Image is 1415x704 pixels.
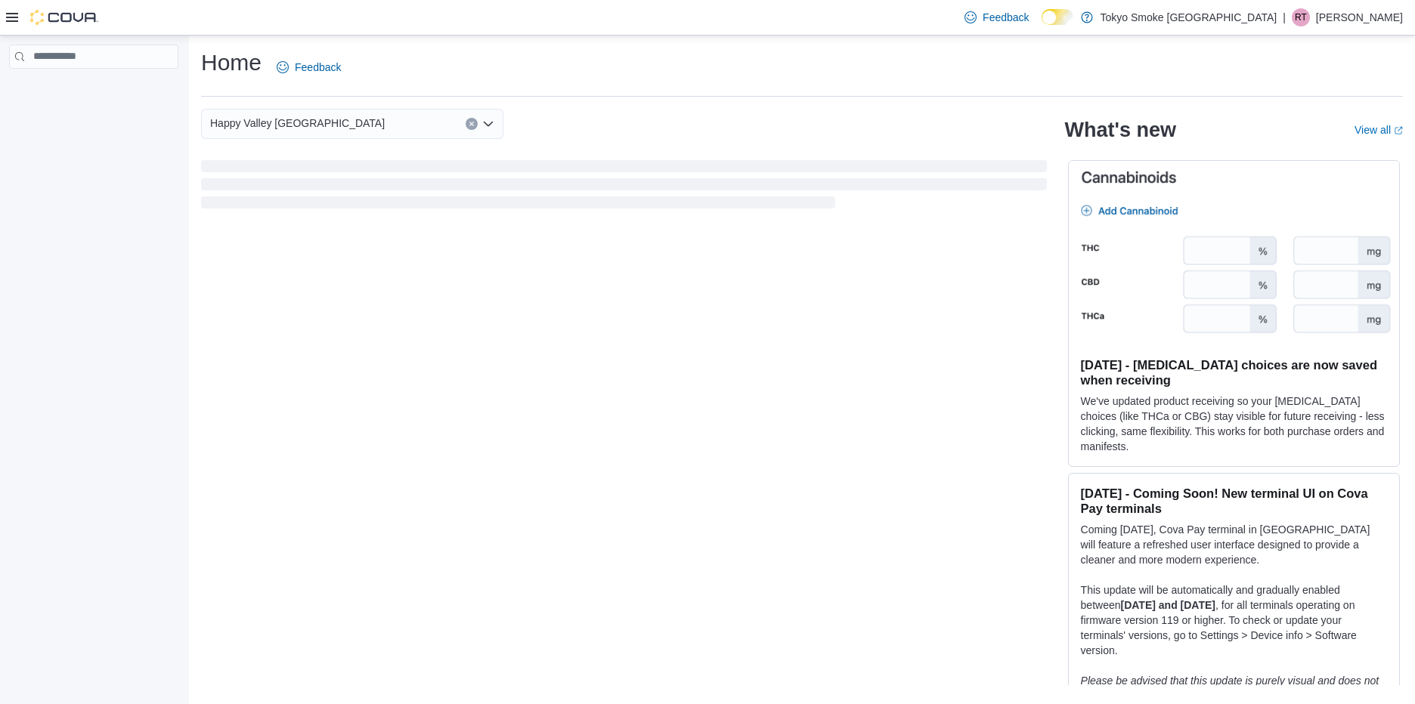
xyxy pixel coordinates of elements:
[30,10,98,25] img: Cova
[1081,675,1379,702] em: Please be advised that this update is purely visual and does not impact payment functionality.
[201,163,1047,212] span: Loading
[1394,126,1403,135] svg: External link
[1081,522,1387,567] p: Coming [DATE], Cova Pay terminal in [GEOGRAPHIC_DATA] will feature a refreshed user interface des...
[271,52,347,82] a: Feedback
[482,118,494,130] button: Open list of options
[1042,9,1073,25] input: Dark Mode
[1081,486,1387,516] h3: [DATE] - Coming Soon! New terminal UI on Cova Pay terminals
[958,2,1035,32] a: Feedback
[210,114,385,132] span: Happy Valley [GEOGRAPHIC_DATA]
[1065,118,1176,142] h2: What's new
[1081,357,1387,388] h3: [DATE] - [MEDICAL_DATA] choices are now saved when receiving
[1295,8,1307,26] span: RT
[1081,582,1387,658] p: This update will be automatically and gradually enabled between , for all terminals operating on ...
[1121,599,1215,611] strong: [DATE] and [DATE]
[9,72,178,108] nav: Complex example
[1101,8,1277,26] p: Tokyo Smoke [GEOGRAPHIC_DATA]
[1316,8,1403,26] p: [PERSON_NAME]
[983,10,1029,25] span: Feedback
[1042,25,1042,26] span: Dark Mode
[1355,124,1403,136] a: View allExternal link
[201,48,262,78] h1: Home
[1292,8,1310,26] div: Raelynn Tucker
[295,60,341,75] span: Feedback
[466,118,478,130] button: Clear input
[1081,394,1387,454] p: We've updated product receiving so your [MEDICAL_DATA] choices (like THCa or CBG) stay visible fo...
[1283,8,1286,26] p: |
